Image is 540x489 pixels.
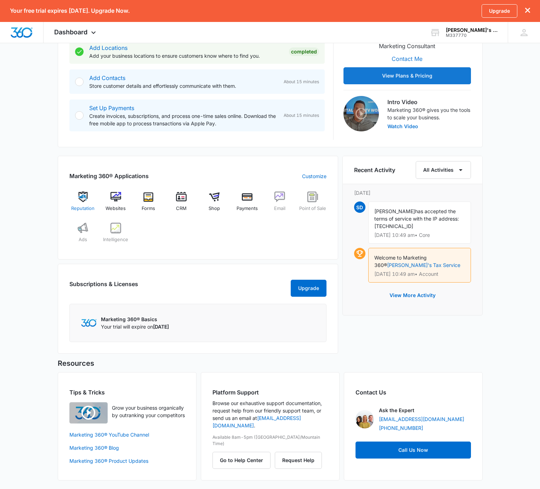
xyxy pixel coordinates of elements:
a: Call Us Now [356,442,471,459]
a: Customize [302,172,326,180]
p: Your free trial expires [DATE]. Upgrade Now. [10,7,130,14]
span: Intelligence [103,236,128,243]
a: Reputation [69,192,97,217]
span: SD [354,201,365,213]
a: Intelligence [102,223,129,248]
span: Payments [237,205,258,212]
p: Marketing 360® gives you the tools to scale your business. [387,106,471,121]
span: [TECHNICAL_ID] [374,223,413,229]
a: [EMAIL_ADDRESS][DOMAIN_NAME] [379,415,464,423]
p: Store customer details and effortlessly communicate with them. [89,82,278,90]
h3: Intro Video [387,98,471,106]
span: Shop [209,205,220,212]
a: Upgrade [482,4,517,18]
a: Go to Help Center [212,457,275,463]
a: Marketing 360® YouTube Channel [69,431,185,438]
h2: Platform Support [212,388,328,397]
button: dismiss this dialog [525,7,530,14]
div: account id [446,33,498,38]
p: [DATE] 10:49 am • Account [374,272,465,277]
p: Marketing Consultant [379,42,435,50]
img: Intro Video [343,96,379,131]
span: Ads [79,236,87,243]
a: Email [266,192,294,217]
a: [PERSON_NAME]'s Tax Service [387,262,460,268]
span: Point of Sale [299,205,326,212]
a: Shop [201,192,228,217]
span: has accepted the terms of service with the IP address: [374,208,459,222]
button: View More Activity [382,287,443,304]
p: Your trial will expire on [101,323,169,330]
p: Ask the Expert [379,406,414,414]
p: [DATE] 10:49 am • Core [374,233,465,238]
p: Add your business locations to ensure customers know where to find you. [89,52,283,59]
span: Reputation [71,205,95,212]
a: Add Locations [89,44,127,51]
a: Payments [233,192,261,217]
button: Contact Me [385,50,430,67]
a: Request Help [275,457,322,463]
div: Dashboard [44,22,108,43]
img: Marketing 360 Logo [81,319,97,326]
h2: Tips & Tricks [69,388,185,397]
h2: Contact Us [356,388,471,397]
p: [DATE] [354,189,471,197]
button: Request Help [275,452,322,469]
span: Websites [106,205,126,212]
a: Forms [135,192,162,217]
span: Email [274,205,285,212]
span: Welcome to Marketing 360® [374,255,427,268]
p: Create invoices, subscriptions, and process one-time sales online. Download the free mobile app t... [89,112,278,127]
button: Go to Help Center [212,452,271,469]
h5: Resources [58,358,483,369]
p: Grow your business organically by outranking your competitors [112,404,185,419]
p: Marketing 360® Basics [101,315,169,323]
p: Available 8am-5pm ([GEOGRAPHIC_DATA]/Mountain Time) [212,434,328,447]
span: CRM [176,205,187,212]
h2: Subscriptions & Licenses [69,280,138,294]
span: [DATE] [153,324,169,330]
h2: Marketing 360® Applications [69,172,149,180]
a: Ads [69,223,97,248]
span: Dashboard [54,28,87,36]
span: About 15 minutes [284,79,319,85]
img: Ask the Expert [356,410,374,428]
a: Marketing 360® Product Updates [69,457,185,465]
div: account name [446,27,498,33]
a: [PHONE_NUMBER] [379,424,423,432]
a: Websites [102,192,129,217]
a: Marketing 360® Blog [69,444,185,451]
span: [PERSON_NAME] [374,208,415,214]
p: Browse our exhaustive support documentation, request help from our friendly support team, or send... [212,399,328,429]
span: Forms [142,205,155,212]
a: Point of Sale [299,192,326,217]
button: Upgrade [291,280,326,297]
span: About 15 minutes [284,112,319,119]
button: Watch Video [387,124,418,129]
h6: Recent Activity [354,166,395,174]
a: Set Up Payments [89,104,134,112]
button: All Activities [416,161,471,179]
button: View Plans & Pricing [343,67,471,84]
a: Add Contacts [89,74,125,81]
a: CRM [168,192,195,217]
img: Quick Overview Video [69,402,108,423]
div: Completed [289,47,319,56]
